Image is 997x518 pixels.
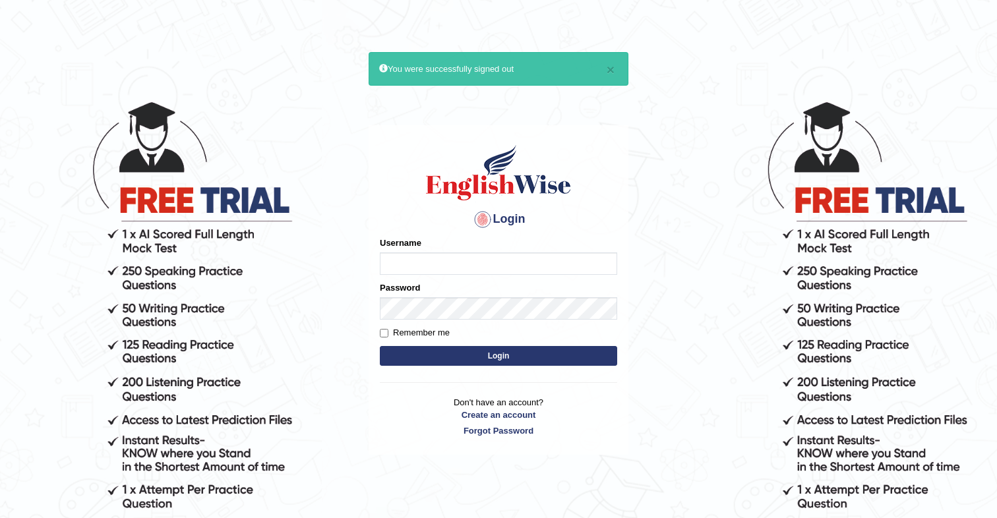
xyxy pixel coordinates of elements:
[380,396,617,437] p: Don't have an account?
[380,237,421,249] label: Username
[423,143,574,202] img: Logo of English Wise sign in for intelligent practice with AI
[380,326,450,339] label: Remember me
[380,329,388,337] input: Remember me
[380,281,420,294] label: Password
[607,63,615,76] button: ×
[369,52,628,86] div: You were successfully signed out
[380,346,617,366] button: Login
[380,409,617,421] a: Create an account
[380,424,617,437] a: Forgot Password
[380,209,617,230] h4: Login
